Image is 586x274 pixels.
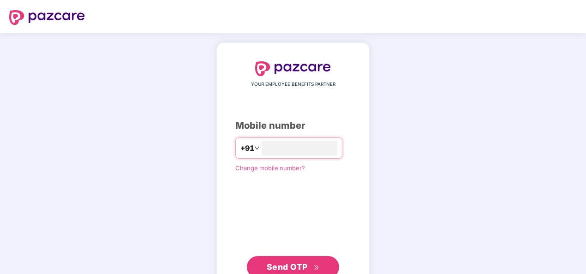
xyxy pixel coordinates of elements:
img: logo [9,10,85,25]
span: Send OTP [267,262,308,272]
span: double-right [314,265,320,271]
span: +91 [240,143,254,154]
span: down [254,145,260,151]
span: YOUR EMPLOYEE BENEFITS PARTNER [251,81,335,88]
div: Mobile number [235,119,351,133]
a: Change mobile number? [235,164,305,172]
img: logo [255,61,331,76]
